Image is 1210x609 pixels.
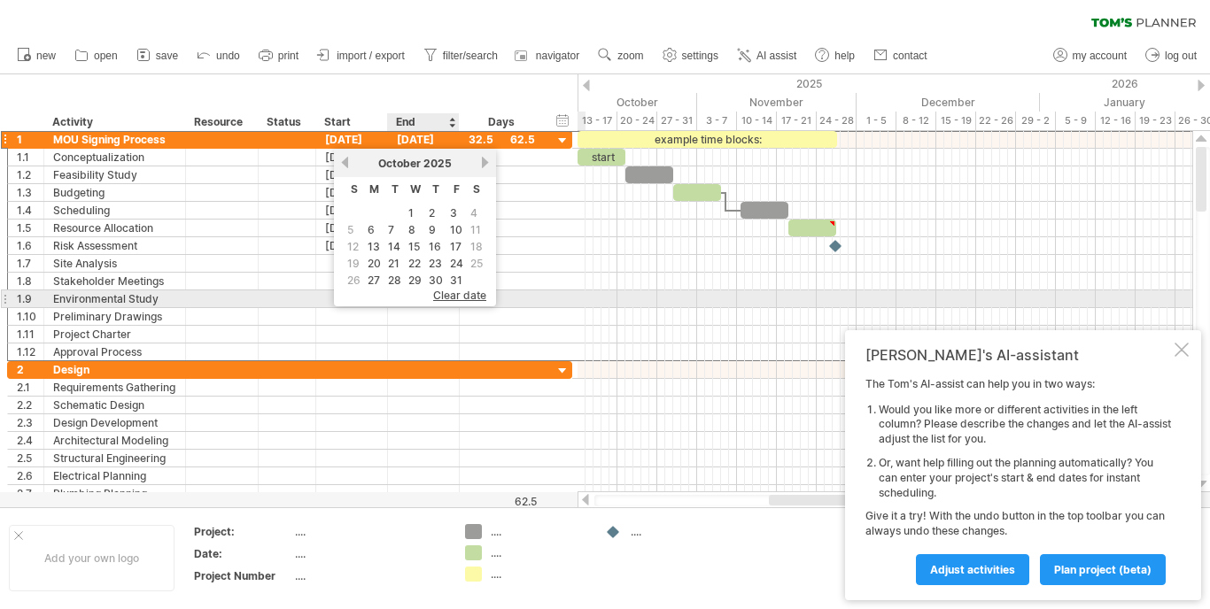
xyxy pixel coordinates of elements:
a: 10 [448,221,464,238]
span: 5 [345,221,355,238]
span: navigator [536,50,579,62]
div: .... [491,545,587,560]
td: this is a weekend day [345,222,363,237]
span: settings [682,50,718,62]
div: Approval Process [53,343,176,360]
a: 20 [366,255,383,272]
div: [DATE] [316,184,388,201]
a: 9 [427,221,438,238]
a: plan project (beta) [1040,554,1166,585]
span: 25 [469,255,485,272]
span: Tuesday [392,182,399,196]
div: December 2025 [857,93,1040,112]
div: Project: [194,524,291,539]
a: 14 [386,238,402,255]
div: [PERSON_NAME]'s AI-assistant [865,346,1171,364]
a: print [254,44,304,67]
div: 10 - 14 [737,112,777,130]
div: [DATE] [316,149,388,166]
a: 13 [366,238,382,255]
span: Wednesday [410,182,421,196]
a: 15 [407,238,422,255]
span: save [156,50,178,62]
div: 2.2 [17,397,43,413]
div: 20 - 24 [617,112,657,130]
a: 24 [448,255,465,272]
div: Activity [52,113,175,131]
div: Structural Engineering [53,450,176,466]
div: 2.7 [17,485,43,502]
td: this is a weekend day [468,239,485,254]
a: undo [192,44,245,67]
span: 19 [345,255,361,272]
a: new [12,44,61,67]
span: 2025 [423,157,452,170]
div: Design [53,361,176,378]
span: Monday [369,182,379,196]
div: 2.1 [17,379,43,396]
div: Project Charter [53,326,176,343]
a: save [132,44,183,67]
span: new [36,50,56,62]
a: previous [338,156,352,169]
a: settings [658,44,724,67]
div: 1.6 [17,237,43,254]
div: Requirements Gathering [53,379,176,396]
span: help [834,50,855,62]
span: zoom [617,50,643,62]
span: 11 [469,221,483,238]
div: 32.5 [469,131,535,148]
div: Risk Assessment [53,237,176,254]
span: contact [893,50,927,62]
span: open [94,50,118,62]
div: Design Development [53,414,176,431]
div: Stakeholder Meetings [53,273,176,289]
div: 2 [17,361,43,378]
div: [DATE] [316,220,388,236]
div: 1.1 [17,149,43,166]
div: Scheduling [53,202,176,219]
div: [DATE] [316,166,388,183]
a: navigator [512,44,585,67]
div: Environmental Study [53,290,176,307]
div: 6.0 [469,166,535,183]
div: Conceptualization [53,149,176,166]
div: 1 - 5 [857,112,896,130]
a: 2 [427,204,437,221]
div: Project Number [194,568,291,583]
div: 2.3 [17,414,43,431]
div: 27 - 31 [657,112,697,130]
div: Schematic Design [53,397,176,413]
span: log out [1165,50,1197,62]
div: .... [295,546,444,561]
div: 6.0 [469,184,535,201]
a: 3 [448,204,459,221]
div: 6.0 [469,220,535,236]
a: 1 [407,204,415,221]
a: 27 [366,272,382,289]
div: 1.7 [17,255,43,272]
div: .... [295,568,444,583]
div: 1.2 [17,166,43,183]
a: 23 [427,255,444,272]
div: Plumbing Planning [53,485,176,502]
div: .... [631,524,727,539]
a: 17 [448,238,463,255]
span: import / export [337,50,405,62]
div: Start [324,113,377,131]
a: 29 [407,272,423,289]
span: undo [216,50,240,62]
div: 1.9 [17,290,43,307]
div: October 2025 [514,93,697,112]
td: this is a weekend day [468,256,485,271]
div: Feasibility Study [53,166,176,183]
div: [DATE] [316,131,388,148]
a: contact [869,44,933,67]
span: print [278,50,299,62]
div: Date: [194,546,291,561]
div: 19 - 23 [1136,112,1175,130]
a: 7 [386,221,396,238]
span: Friday [454,182,460,196]
div: 17 - 21 [777,112,817,130]
span: Adjust activities [930,563,1015,576]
